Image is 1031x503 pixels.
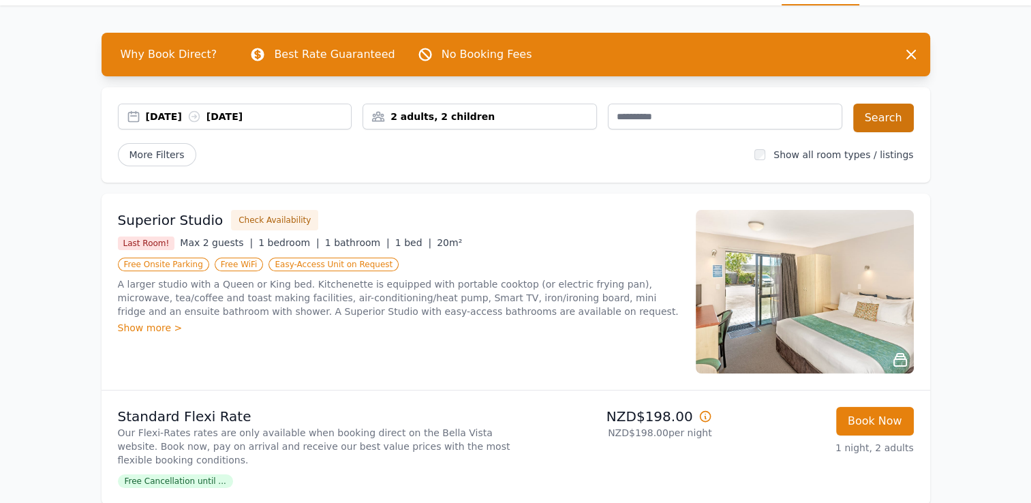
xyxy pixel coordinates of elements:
span: Easy-Access Unit on Request [268,258,399,271]
span: Max 2 guests | [180,237,253,248]
div: [DATE] [DATE] [146,110,352,123]
span: More Filters [118,143,196,166]
span: Free Cancellation until ... [118,474,233,488]
span: Why Book Direct? [110,41,228,68]
label: Show all room types / listings [773,149,913,160]
p: No Booking Fees [442,46,532,63]
div: 2 adults, 2 children [363,110,596,123]
span: Free WiFi [215,258,264,271]
span: 20m² [437,237,462,248]
button: Search [853,104,914,132]
span: 1 bathroom | [325,237,390,248]
p: 1 night, 2 adults [723,441,914,455]
p: Standard Flexi Rate [118,407,510,426]
p: A larger studio with a Queen or King bed. Kitchenette is equipped with portable cooktop (or elect... [118,277,679,318]
p: Best Rate Guaranteed [274,46,395,63]
button: Book Now [836,407,914,436]
p: Our Flexi-Rates rates are only available when booking direct on the Bella Vista website. Book now... [118,426,510,467]
button: Check Availability [231,210,318,230]
p: NZD$198.00 [521,407,712,426]
span: 1 bed | [395,237,431,248]
span: Last Room! [118,237,175,250]
p: NZD$198.00 per night [521,426,712,440]
div: Show more > [118,321,679,335]
h3: Superior Studio [118,211,224,230]
span: Free Onsite Parking [118,258,209,271]
span: 1 bedroom | [258,237,320,248]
